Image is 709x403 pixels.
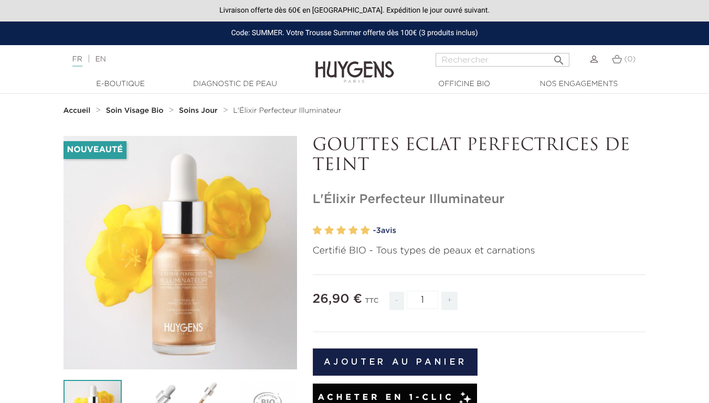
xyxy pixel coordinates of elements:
[313,136,646,176] p: GOUTTES ECLAT PERFECTRICES DE TEINT
[315,44,394,84] img: Huygens
[441,292,458,310] span: +
[436,53,569,67] input: Rechercher
[64,141,126,159] li: Nouveauté
[361,223,370,238] label: 5
[373,223,646,239] a: -3avis
[412,79,517,90] a: Officine Bio
[313,244,646,258] p: Certifié BIO - Tous types de peaux et carnations
[624,56,636,63] span: (0)
[389,292,404,310] span: -
[64,107,91,114] strong: Accueil
[313,293,363,305] span: 26,90 €
[183,79,288,90] a: Diagnostic de peau
[553,51,565,63] i: 
[233,107,341,115] a: L'Élixir Perfecteur Illuminateur
[68,79,173,90] a: E-Boutique
[179,107,220,115] a: Soins Jour
[336,223,346,238] label: 3
[324,223,334,238] label: 2
[95,56,105,63] a: EN
[348,223,358,238] label: 4
[313,223,322,238] label: 1
[64,107,93,115] a: Accueil
[72,56,82,67] a: FR
[407,291,438,309] input: Quantité
[106,107,164,114] strong: Soin Visage Bio
[313,348,478,376] button: Ajouter au panier
[526,79,631,90] a: Nos engagements
[179,107,218,114] strong: Soins Jour
[313,192,646,207] h1: L'Élixir Perfecteur Illuminateur
[233,107,341,114] span: L'Élixir Perfecteur Illuminateur
[365,290,378,318] div: TTC
[376,227,380,235] span: 3
[549,50,568,64] button: 
[67,53,288,66] div: |
[106,107,166,115] a: Soin Visage Bio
